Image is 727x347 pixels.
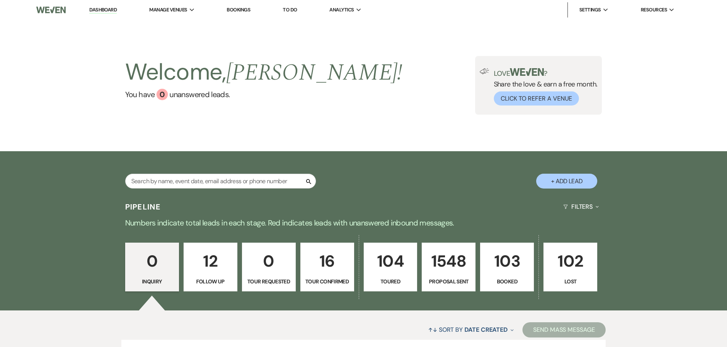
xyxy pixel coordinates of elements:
span: [PERSON_NAME] ! [226,55,403,90]
h3: Pipeline [125,201,161,212]
p: Numbers indicate total leads in each stage. Red indicates leads with unanswered inbound messages. [89,217,638,229]
a: 16Tour Confirmed [300,243,354,291]
span: Resources [641,6,667,14]
a: 103Booked [480,243,534,291]
input: Search by name, event date, email address or phone number [125,174,316,189]
a: 1548Proposal Sent [422,243,476,291]
span: Date Created [464,326,508,334]
a: 102Lost [543,243,597,291]
p: 0 [130,248,174,274]
p: Tour Requested [247,277,291,286]
button: Filters [560,197,602,217]
h2: Welcome, [125,56,403,89]
p: Follow Up [189,277,232,286]
div: Share the love & earn a free month. [489,68,598,106]
a: 0Tour Requested [242,243,296,291]
span: Settings [579,6,601,14]
p: 0 [247,248,291,274]
a: 0Inquiry [125,243,179,291]
a: To Do [283,6,297,13]
img: loud-speaker-illustration.svg [480,68,489,74]
a: Dashboard [89,6,117,14]
p: Lost [548,277,592,286]
p: 103 [485,248,529,274]
img: Weven Logo [36,2,65,18]
p: Proposal Sent [427,277,471,286]
a: 12Follow Up [184,243,237,291]
a: 104Toured [364,243,418,291]
a: You have 0 unanswered leads. [125,89,403,100]
p: 12 [189,248,232,274]
div: 0 [156,89,168,100]
p: Toured [369,277,413,286]
button: + Add Lead [536,174,597,189]
p: 16 [305,248,349,274]
p: Booked [485,277,529,286]
span: Analytics [329,6,354,14]
p: 1548 [427,248,471,274]
a: Bookings [227,6,250,13]
p: Inquiry [130,277,174,286]
button: Click to Refer a Venue [494,91,579,106]
img: weven-logo-green.svg [510,68,544,76]
span: Manage Venues [149,6,187,14]
button: Sort By Date Created [425,320,517,340]
span: ↑↓ [428,326,437,334]
p: Love ? [494,68,598,77]
p: Tour Confirmed [305,277,349,286]
p: 102 [548,248,592,274]
p: 104 [369,248,413,274]
button: Send Mass Message [522,322,606,337]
